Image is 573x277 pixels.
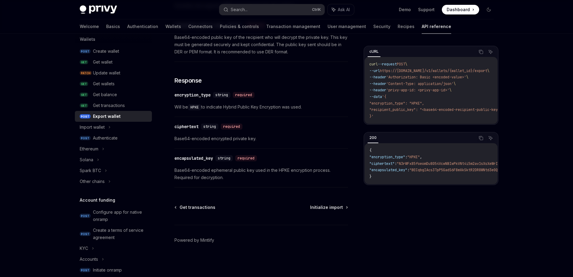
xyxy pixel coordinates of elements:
a: API reference [422,19,451,34]
span: --header [369,75,386,80]
span: curl [369,62,378,67]
span: '{ [382,94,386,99]
button: Copy the contents from the code block [477,48,485,56]
div: Accounts [80,256,98,263]
span: POST [80,268,91,272]
span: Get transactions [180,204,215,210]
div: Ethereum [80,145,98,153]
span: Dashboard [447,7,470,13]
a: POSTInitiate onramp [75,265,152,275]
div: Authenticate [93,134,118,142]
a: GETGet transactions [75,100,152,111]
a: POSTAuthenticate [75,133,152,143]
span: }' [369,114,374,119]
span: --header [369,81,386,86]
span: --url [369,68,380,73]
div: KYC [80,245,88,252]
span: Ctrl K [312,7,321,12]
a: Security [373,19,390,34]
span: GET [80,60,88,65]
span: "recipient_public_key": "<base64-encoded-recipient-public-key>" [369,107,502,112]
a: Transaction management [266,19,320,34]
span: 'Authorization: Basic <encoded-value>' [386,75,466,80]
span: Will be to indicate Hybrid Public Key Encryption was used. [174,103,348,111]
span: \ [449,88,451,93]
a: Policies & controls [220,19,259,34]
span: --header [369,88,386,93]
div: Create a terms of service agreement [93,227,148,241]
div: Get wallets [93,80,115,87]
div: Update wallet [93,69,120,77]
div: Spark BTC [80,167,101,174]
a: GETGet wallet [75,57,152,68]
button: Toggle dark mode [484,5,494,14]
span: Base64-encoded ephemeral public key used in the HPKE encryption process. Required for decryption. [174,167,348,181]
span: POST [397,62,405,67]
a: Basics [106,19,120,34]
div: Initiate onramp [93,266,122,274]
a: Support [418,7,435,13]
span: : [407,168,409,172]
a: POSTExport wallet [75,111,152,122]
span: \ [487,68,489,73]
div: 200 [368,134,378,141]
a: PATCHUpdate wallet [75,68,152,78]
a: User management [328,19,366,34]
span: , [420,155,422,159]
div: Solana [80,156,93,163]
span: Response [174,76,202,85]
a: Get transactions [175,204,215,210]
div: Get wallet [93,58,112,66]
span: "ciphertext" [369,161,395,166]
span: GET [80,103,88,108]
code: HPKE [188,104,201,110]
div: required [221,124,242,130]
span: { [369,148,371,153]
div: Export wallet [93,113,121,120]
span: https://[DOMAIN_NAME]/v1/wallets/{wallet_id}/export [380,68,487,73]
a: Initialize import [310,204,347,210]
span: "N3rWFx85foeomDu8054VcwNBIwPkVNt4i5m2av1sXsXeWrIicVGwutFist12MmnI" [397,161,536,166]
button: Copy the contents from the code block [477,134,485,142]
span: \ [466,75,468,80]
div: ciphertext [174,124,199,130]
div: required [235,155,257,161]
img: dark logo [80,5,117,14]
a: Dashboard [442,5,479,14]
h5: Account funding [80,197,115,204]
div: Other chains [80,178,105,185]
span: POST [80,136,91,140]
div: encryption_type [174,92,211,98]
a: POSTCreate wallet [75,46,152,57]
span: Base64-encoded encrypted private key. [174,135,348,142]
span: POST [80,49,91,54]
a: Recipes [398,19,414,34]
span: } [369,174,371,179]
div: Get transactions [93,102,125,109]
span: \ [454,81,456,86]
span: GET [80,93,88,97]
button: Search...CtrlK [219,4,325,15]
span: "encryption_type" [369,155,405,159]
span: "encapsulated_key" [369,168,407,172]
a: Demo [399,7,411,13]
a: Wallets [165,19,181,34]
div: Configure app for native onramp [93,209,148,223]
a: Authentication [127,19,158,34]
div: Create wallet [93,48,119,55]
span: string [215,93,228,97]
span: : [405,155,407,159]
a: Connectors [188,19,213,34]
div: cURL [368,48,380,55]
span: Ask AI [338,7,350,13]
div: Search... [231,6,248,13]
button: Ask AI [328,4,354,15]
span: string [203,124,216,129]
button: Ask AI [487,48,494,56]
span: POST [80,214,91,218]
div: Import wallet [80,124,105,131]
span: "encryption_type": "HPKE", [369,101,424,106]
span: 'privy-app-id: <privy-app-id>' [386,88,449,93]
span: \ [405,62,407,67]
span: 'Content-Type: application/json' [386,81,454,86]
